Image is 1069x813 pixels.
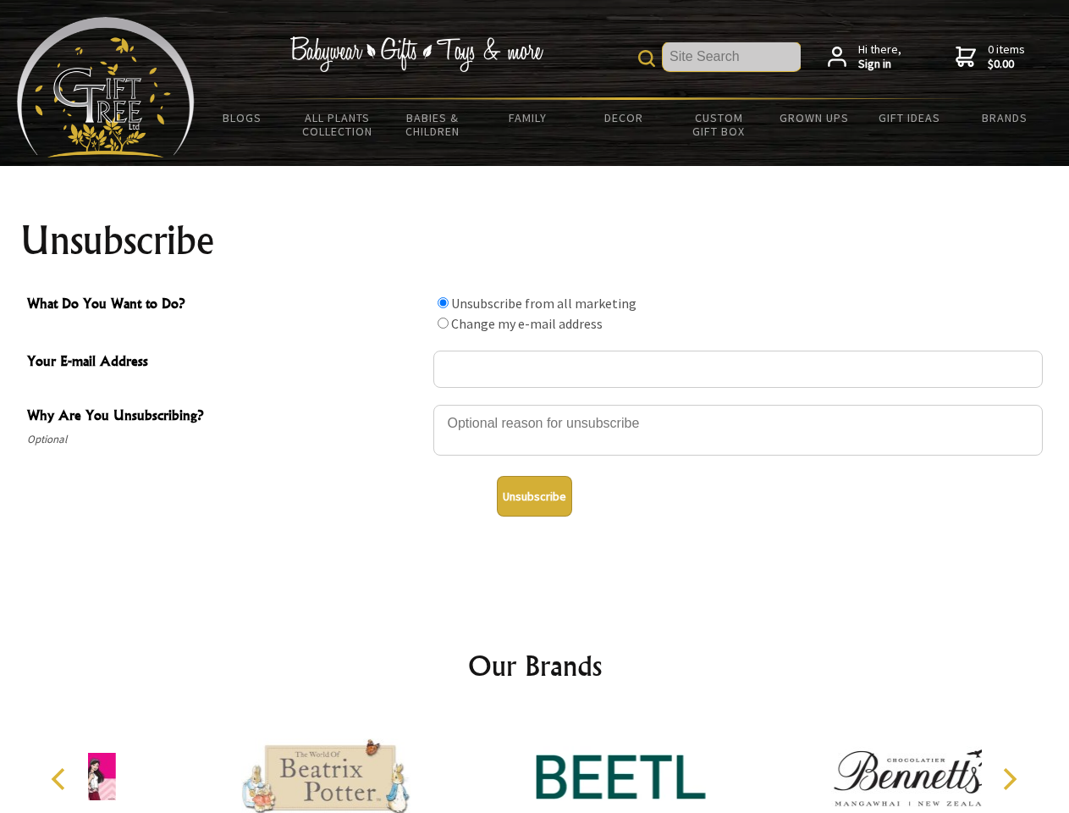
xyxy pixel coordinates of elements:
[766,100,862,135] a: Grown Ups
[828,42,901,72] a: Hi there,Sign in
[451,295,636,312] label: Unsubscribe from all marketing
[451,315,603,332] label: Change my e-mail address
[20,220,1050,261] h1: Unsubscribe
[576,100,671,135] a: Decor
[858,57,901,72] strong: Sign in
[195,100,290,135] a: BLOGS
[671,100,767,149] a: Custom Gift Box
[433,405,1043,456] textarea: Why Are You Unsubscribing?
[957,100,1053,135] a: Brands
[858,42,901,72] span: Hi there,
[27,351,425,375] span: Your E-mail Address
[988,57,1025,72] strong: $0.00
[862,100,957,135] a: Gift Ideas
[433,351,1043,388] input: Your E-mail Address
[42,760,80,798] button: Previous
[289,36,543,72] img: Babywear - Gifts - Toys & more
[663,42,801,71] input: Site Search
[290,100,386,149] a: All Plants Collection
[17,17,195,158] img: Babyware - Gifts - Toys and more...
[988,41,1025,72] span: 0 items
[438,318,449,329] input: What Do You Want to Do?
[27,293,425,318] span: What Do You Want to Do?
[385,100,481,149] a: Babies & Children
[990,760,1028,798] button: Next
[497,476,572,517] button: Unsubscribe
[27,405,425,429] span: Why Are You Unsubscribing?
[34,645,1036,686] h2: Our Brands
[638,50,655,67] img: product search
[481,100,576,135] a: Family
[438,297,449,308] input: What Do You Want to Do?
[956,42,1025,72] a: 0 items$0.00
[27,429,425,450] span: Optional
